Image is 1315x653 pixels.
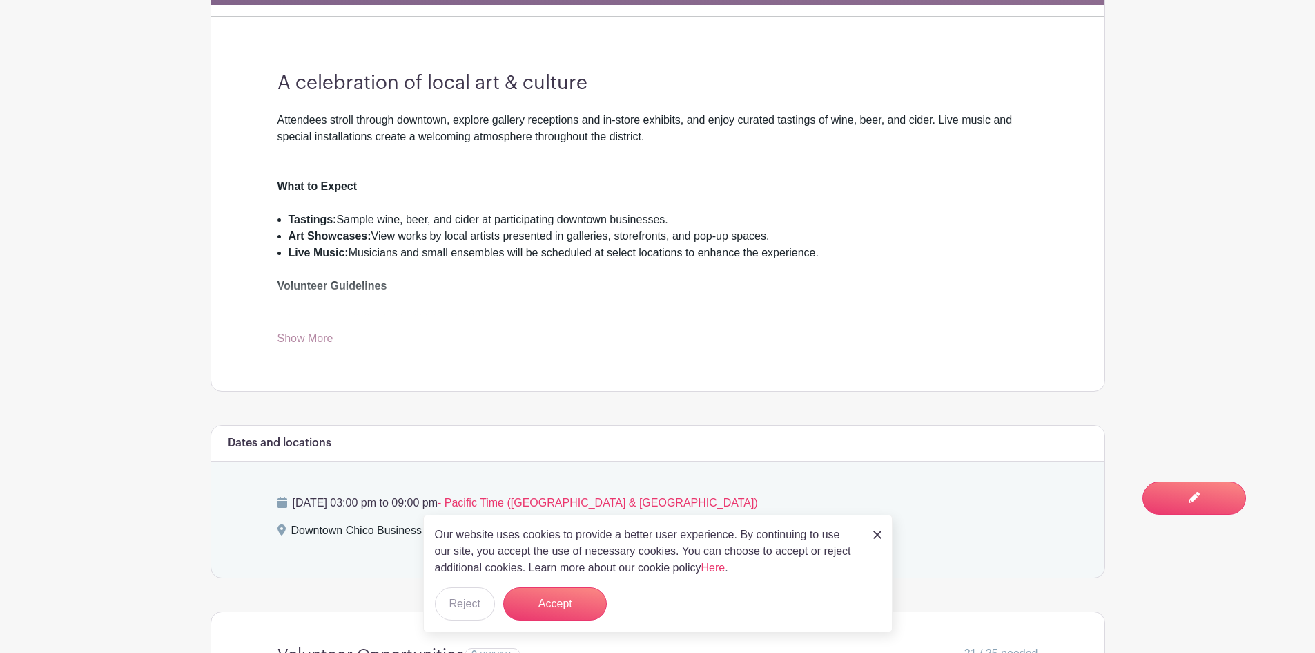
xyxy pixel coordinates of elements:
button: Reject [435,587,495,621]
li: View works by local artists presented in galleries, storefronts, and pop-up spaces. [289,228,1038,245]
img: close_button-5f87c8562297e5c2d7936805f587ecaba9071eb48480494691a3f1689db116b3.svg [873,531,881,539]
a: Here [701,562,725,574]
p: [DATE] 03:00 pm to 09:00 pm [277,495,1038,511]
strong: What to Expect [277,180,358,192]
span: - Pacific Time ([GEOGRAPHIC_DATA] & [GEOGRAPHIC_DATA]) [438,497,758,509]
strong: Live Music: [289,247,349,258]
li: Musicians and small ensembles will be scheduled at select locations to enhance the experience. [289,245,1038,261]
strong: Art Showcases: [289,230,371,242]
a: Show More [277,332,333,350]
li: Must be age [DEMOGRAPHIC_DATA]+ for this event [289,311,1038,328]
strong: Volunteer Guidelines [277,280,387,292]
h3: A celebration of local art & culture [277,72,1038,95]
h6: Dates and locations [228,437,331,450]
strong: Tastings: [289,214,337,225]
div: Downtown Chico Business Association, [291,522,484,545]
p: Our website uses cookies to provide a better user experience. By continuing to use our site, you ... [435,527,859,576]
div: Attendees stroll through downtown, explore gallery receptions and in-store exhibits, and enjoy cu... [277,112,1038,162]
button: Accept [503,587,607,621]
li: Sample wine, beer, and cider at participating downtown businesses. [289,211,1038,228]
